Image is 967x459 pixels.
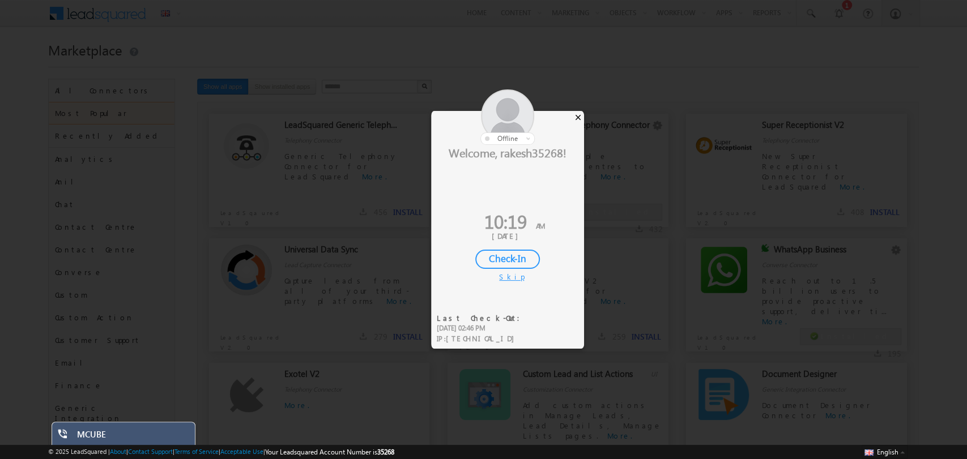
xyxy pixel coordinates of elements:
[876,448,898,456] span: English
[77,429,187,445] div: MCUBE
[265,448,394,456] span: Your Leadsquared Account Number is
[220,448,263,455] a: Acceptable Use
[110,448,126,455] a: About
[499,272,516,282] div: Skip
[862,445,907,458] button: English
[484,208,527,234] span: 10:19
[572,111,584,123] div: ×
[437,333,527,344] div: IP :
[377,448,394,456] span: 35268
[174,448,219,455] a: Terms of Service
[446,333,520,343] span: [TECHNICAL_ID]
[475,250,540,269] div: Check-In
[128,448,173,455] a: Contact Support
[437,313,527,323] div: Last Check-Out:
[536,221,545,230] span: AM
[497,134,518,143] span: offline
[437,323,527,333] div: [DATE] 02:46 PM
[431,145,584,160] div: Welcome, rakesh35268!
[48,447,394,457] span: © 2025 LeadSquared | | | | |
[440,231,576,241] div: [DATE]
